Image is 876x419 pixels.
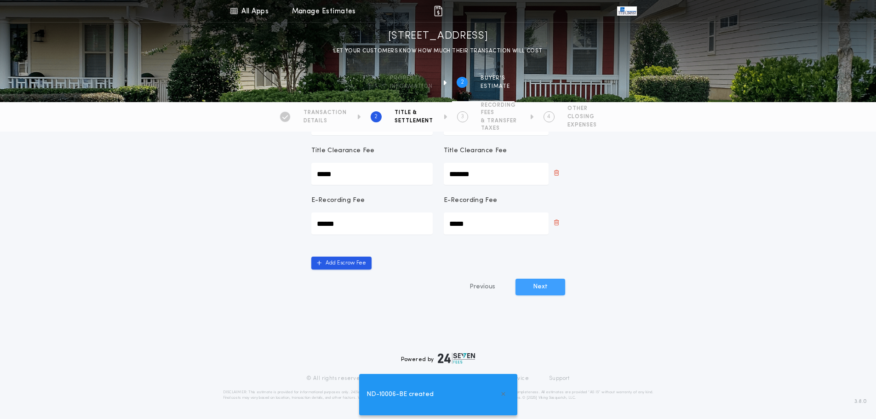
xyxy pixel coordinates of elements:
[461,79,464,86] h2: 2
[481,117,520,132] span: & TRANSFER TAXES
[567,105,597,112] span: OTHER
[311,212,433,235] input: E-Recording Fee
[438,353,475,364] img: logo
[366,390,434,400] span: ND-10006-BE created
[481,83,510,90] span: ESTIMATE
[311,163,433,185] input: Title Clearance Fee
[395,109,433,116] span: TITLE &
[617,6,636,16] img: vs-icon
[303,117,347,125] span: DETAILS
[444,146,507,155] p: Title Clearance Fee
[390,83,433,90] span: information
[401,353,475,364] div: Powered by
[547,113,550,121] h2: 4
[567,113,597,121] span: CLOSING
[333,46,542,56] p: LET YOUR CUSTOMERS KNOW HOW MUCH THEIR TRANSACTION WILL COST
[451,279,514,295] button: Previous
[444,196,498,205] p: E-Recording Fee
[311,196,365,205] p: E-Recording Fee
[444,212,549,235] input: E-Recording Fee
[567,121,597,129] span: EXPENSES
[461,113,464,121] h2: 3
[433,6,444,17] img: img
[481,102,520,116] span: RECORDING FEES
[395,117,433,125] span: SETTLEMENT
[311,257,372,270] button: Add Escrow Fee
[374,113,378,121] h2: 2
[388,29,488,44] h1: [STREET_ADDRESS]
[390,75,433,82] span: Property
[481,75,510,82] span: BUYER'S
[515,279,565,295] button: Next
[311,146,375,155] p: Title Clearance Fee
[303,109,347,116] span: TRANSACTION
[444,163,549,185] input: Title Clearance Fee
